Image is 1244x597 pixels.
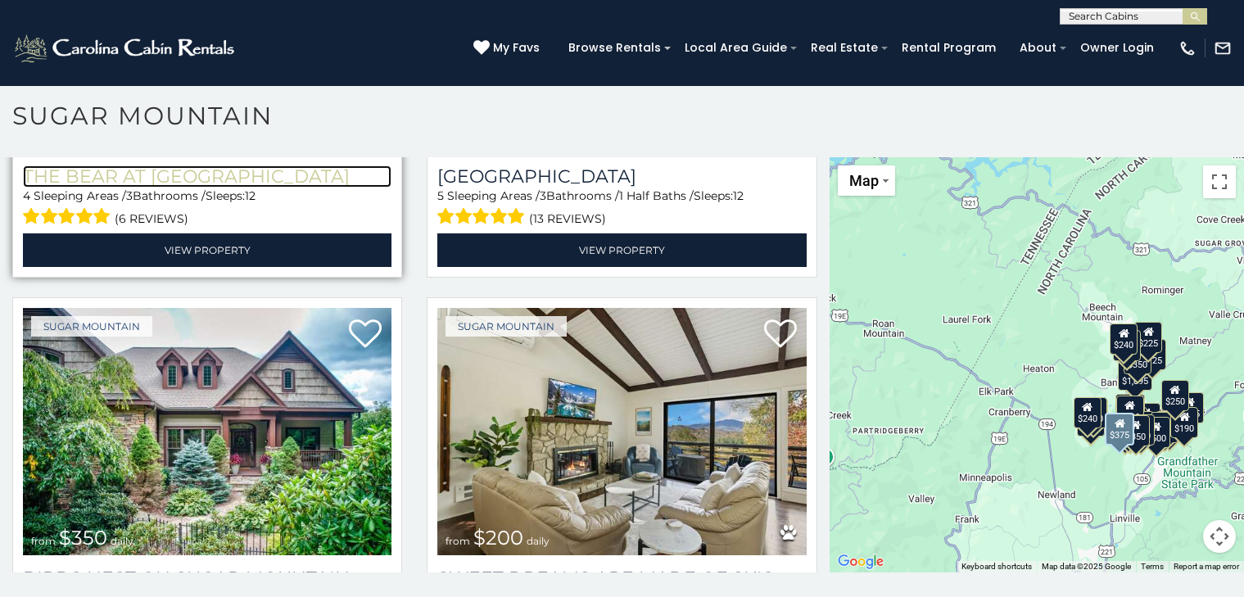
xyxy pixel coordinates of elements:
span: (13 reviews) [529,208,606,229]
div: $350 [1122,415,1150,446]
span: from [446,535,470,547]
button: Change map style [838,165,895,196]
a: The Bear At [GEOGRAPHIC_DATA] [23,165,391,188]
a: Real Estate [803,35,886,61]
div: $190 [1115,394,1143,425]
img: Sweet Dreams Are Made Of Skis [437,308,806,555]
div: $155 [1176,392,1204,423]
span: 3 [540,188,546,203]
img: White-1-2.png [12,32,239,65]
a: Add to favorites [764,318,797,352]
div: $240 [1073,396,1101,427]
div: $240 [1110,323,1138,355]
div: $355 [1077,405,1105,436]
div: Sleeping Areas / Bathrooms / Sleeps: [437,188,806,229]
a: About [1011,35,1065,61]
span: 5 [437,188,444,203]
a: Birds Nest On Sugar Mountain [23,568,391,590]
span: 12 [733,188,744,203]
span: My Favs [493,39,540,57]
a: Browse Rentals [560,35,669,61]
span: daily [527,535,550,547]
span: daily [111,535,133,547]
a: Rental Program [893,35,1004,61]
a: Terms [1141,562,1164,571]
div: $225 [1134,322,1162,353]
a: Sugar Mountain [31,316,152,337]
div: $170 [1113,329,1141,360]
a: Owner Login [1072,35,1162,61]
span: from [31,535,56,547]
h3: The Bear At Sugar Mountain [23,165,391,188]
div: $250 [1160,379,1188,410]
div: $200 [1132,403,1160,434]
div: $500 [1142,417,1170,448]
h3: Grouse Moor Lodge [437,165,806,188]
span: 3 [126,188,133,203]
span: 1 Half Baths / [619,188,694,203]
div: $190 [1170,406,1198,437]
div: $350 [1127,414,1155,445]
div: $1,095 [1118,360,1152,391]
a: Sugar Mountain [446,316,567,337]
div: $300 [1116,395,1144,426]
a: My Favs [473,39,544,57]
a: Local Area Guide [676,35,795,61]
a: Open this area in Google Maps (opens a new window) [834,551,888,572]
a: Sweet Dreams Are Made Of Skis [437,568,806,590]
a: View Property [437,233,806,267]
div: Sleeping Areas / Bathrooms / Sleeps: [23,188,391,229]
div: $125 [1138,339,1166,370]
span: 4 [23,188,30,203]
a: Add to favorites [349,318,382,352]
span: Map data ©2025 Google [1042,562,1131,571]
a: [GEOGRAPHIC_DATA] [437,165,806,188]
div: $265 [1116,394,1144,425]
img: phone-regular-white.png [1178,39,1197,57]
a: Report a map error [1174,562,1239,571]
div: $375 [1105,412,1134,445]
button: Keyboard shortcuts [961,561,1032,572]
span: $200 [473,526,523,550]
span: 12 [245,188,256,203]
button: Toggle fullscreen view [1203,165,1236,198]
a: View Property [23,233,391,267]
div: $195 [1151,412,1178,443]
span: (6 reviews) [115,208,188,229]
a: Birds Nest On Sugar Mountain from $350 daily [23,308,391,555]
div: $350 [1123,342,1151,373]
img: Google [834,551,888,572]
span: Map [849,172,879,189]
span: $350 [59,526,107,550]
a: Sweet Dreams Are Made Of Skis from $200 daily [437,308,806,555]
img: Birds Nest On Sugar Mountain [23,308,391,555]
button: Map camera controls [1203,520,1236,553]
img: mail-regular-white.png [1214,39,1232,57]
